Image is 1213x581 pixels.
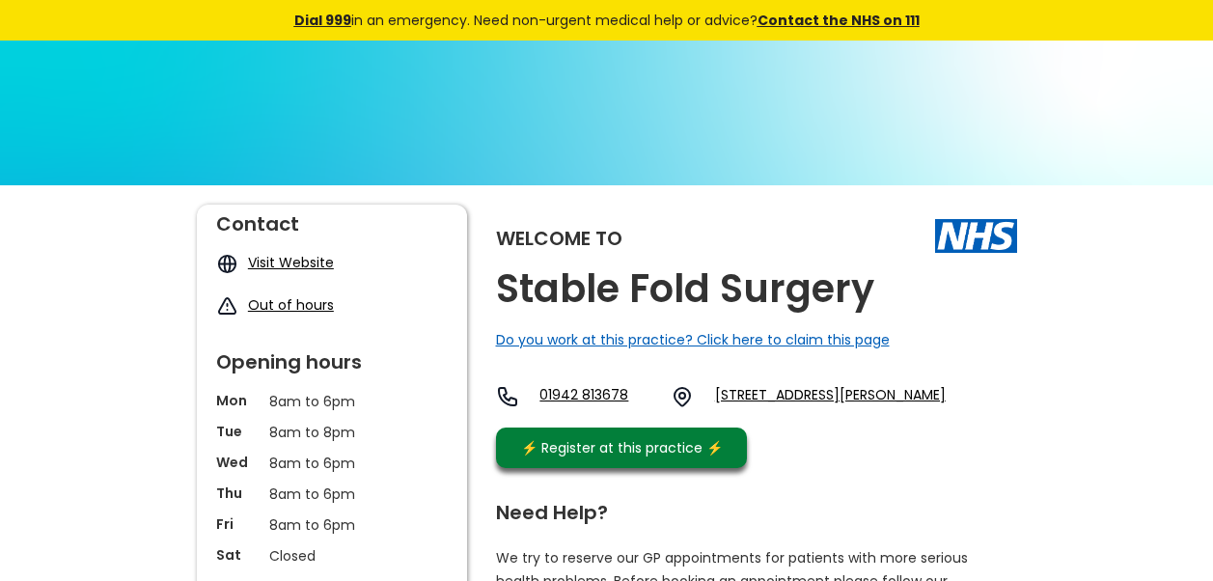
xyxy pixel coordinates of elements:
[269,545,395,567] p: Closed
[269,453,395,474] p: 8am to 6pm
[216,343,448,372] div: Opening hours
[496,385,519,408] img: telephone icon
[216,295,238,318] img: exclamation icon
[216,453,260,472] p: Wed
[496,267,874,311] h2: Stable Fold Surgery
[216,484,260,503] p: Thu
[496,330,890,349] a: Do you work at this practice? Click here to claim this page
[269,484,395,505] p: 8am to 6pm
[539,385,655,408] a: 01942 813678
[269,391,395,412] p: 8am to 6pm
[216,514,260,534] p: Fri
[269,514,395,536] p: 8am to 6pm
[294,11,351,30] a: Dial 999
[671,385,694,408] img: practice location icon
[163,10,1051,31] div: in an emergency. Need non-urgent medical help or advice?
[216,205,448,234] div: Contact
[216,545,260,565] p: Sat
[511,437,733,458] div: ⚡️ Register at this practice ⚡️
[216,253,238,275] img: globe icon
[758,11,920,30] a: Contact the NHS on 111
[715,385,946,408] a: [STREET_ADDRESS][PERSON_NAME]
[216,422,260,441] p: Tue
[935,219,1017,252] img: The NHS logo
[496,493,998,522] div: Need Help?
[496,229,622,248] div: Welcome to
[269,422,395,443] p: 8am to 8pm
[496,428,747,468] a: ⚡️ Register at this practice ⚡️
[216,391,260,410] p: Mon
[248,253,334,272] a: Visit Website
[248,295,334,315] a: Out of hours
